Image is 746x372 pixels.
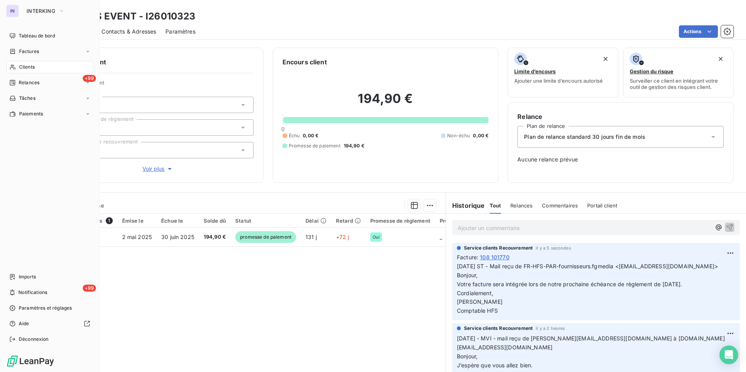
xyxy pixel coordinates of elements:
[19,336,49,343] span: Déconnexion
[106,217,113,224] span: 1
[457,253,478,261] span: Facture :
[19,48,39,55] span: Factures
[542,202,578,209] span: Commentaires
[19,64,35,71] span: Clients
[165,28,195,35] span: Paramètres
[101,28,156,35] span: Contacts & Adresses
[373,235,380,239] span: Oui
[457,307,498,314] span: Comptable HFS
[69,9,195,23] h3: HAVAS EVENT - I26010323
[517,156,724,163] span: Aucune relance prévue
[536,326,565,331] span: il y a 2 heures
[630,78,727,90] span: Surveiller ce client en intégrant votre outil de gestion des risques client.
[457,281,682,287] span: Votre facture sera intégrée lors de notre prochaine échéance de règlement de [DATE].
[719,345,738,364] div: Open Intercom Messenger
[370,218,430,224] div: Promesse de règlement
[204,218,226,224] div: Solde dû
[457,335,725,360] span: [DATE] - MVI - mail reçu de [PERSON_NAME][EMAIL_ADDRESS][DOMAIN_NAME] à [DOMAIN_NAME][EMAIL_ADDRE...
[306,234,317,240] span: 131 j
[517,112,724,121] h6: Relance
[457,298,503,305] span: [PERSON_NAME]
[440,234,442,240] span: _
[18,289,47,296] span: Notifications
[457,290,493,296] span: Cordialement,
[19,95,36,102] span: Tâches
[63,165,254,173] button: Voir plus
[447,132,470,139] span: Non-échu
[235,218,296,224] div: Statut
[446,201,485,210] h6: Historique
[679,25,718,38] button: Actions
[303,132,318,139] span: 0,00 €
[19,32,55,39] span: Tableau de bord
[161,234,194,240] span: 30 juin 2025
[6,5,19,17] div: IN
[336,234,349,240] span: +72 j
[306,218,327,224] div: Délai
[6,355,55,367] img: Logo LeanPay
[282,57,327,67] h6: Encours client
[19,110,43,117] span: Paiements
[63,80,254,90] span: Propriétés Client
[514,68,556,74] span: Limite d’encours
[6,317,93,330] a: Aide
[457,263,718,278] span: [DATE] ST - Mail reçu de FR-HFS-PAR-fournisseurs.fgmedia <[EMAIL_ADDRESS][DOMAIN_NAME]> Bonjour,
[344,142,364,149] span: 194,90 €
[457,362,533,368] span: J’espère que vous allez bien.
[473,132,488,139] span: 0,00 €
[281,126,284,132] span: 0
[289,142,341,149] span: Promesse de paiement
[536,246,571,250] span: il y a 5 secondes
[142,165,174,173] span: Voir plus
[289,132,300,139] span: Échu
[440,218,532,224] div: Preuve de commande non conforme
[336,218,361,224] div: Retard
[514,78,603,84] span: Ajouter une limite d’encours autorisé
[47,57,254,67] h6: Informations client
[204,233,226,241] span: 194,90 €
[480,253,510,261] span: 108 101770
[19,273,36,280] span: Imports
[490,202,501,209] span: Tout
[587,202,617,209] span: Portail client
[464,244,533,252] span: Service clients Recouvrement
[508,48,618,97] button: Limite d’encoursAjouter une limite d’encours autorisé
[630,68,673,74] span: Gestion du risque
[83,75,96,82] span: +99
[282,91,489,114] h2: 194,90 €
[464,325,533,332] span: Service clients Recouvrement
[27,8,55,14] span: INTERKING
[161,218,194,224] div: Échue le
[524,133,645,141] span: Plan de relance standard 30 jours fin de mois
[122,234,152,240] span: 2 mai 2025
[510,202,533,209] span: Relances
[235,231,296,243] span: promesse de paiement
[19,320,29,327] span: Aide
[623,48,734,97] button: Gestion du risqueSurveiller ce client en intégrant votre outil de gestion des risques client.
[83,285,96,292] span: +99
[19,305,72,312] span: Paramètres et réglages
[122,218,152,224] div: Émise le
[19,79,39,86] span: Relances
